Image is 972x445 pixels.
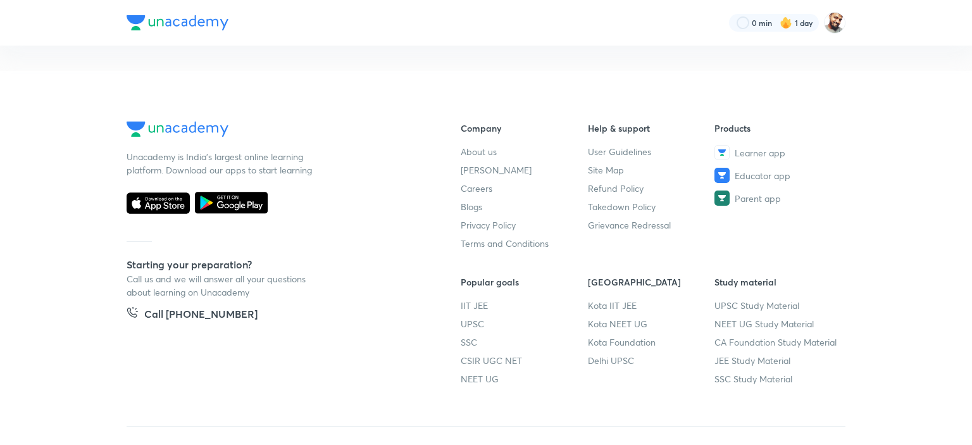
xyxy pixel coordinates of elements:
[714,191,730,206] img: Parent app
[461,145,588,158] a: About us
[461,163,588,177] a: [PERSON_NAME]
[588,163,715,177] a: Site Map
[461,275,588,289] h6: Popular goals
[127,257,420,272] h5: Starting your preparation?
[461,354,588,367] a: CSIR UGC NET
[127,272,316,299] p: Call us and we will answer all your questions about learning on Unacademy
[127,306,258,324] a: Call [PHONE_NUMBER]
[714,191,842,206] a: Parent app
[461,182,492,195] span: Careers
[588,218,715,232] a: Grievance Redressal
[461,335,588,349] a: SSC
[780,16,792,29] img: streak
[461,122,588,135] h6: Company
[127,122,420,140] a: Company Logo
[127,150,316,177] p: Unacademy is India’s largest online learning platform. Download our apps to start learning
[461,218,588,232] a: Privacy Policy
[714,168,730,183] img: Educator app
[714,168,842,183] a: Educator app
[714,335,842,349] a: CA Foundation Study Material
[588,317,715,330] a: Kota NEET UG
[714,122,842,135] h6: Products
[588,182,715,195] a: Refund Policy
[461,317,588,330] a: UPSC
[714,372,842,385] a: SSC Study Material
[714,354,842,367] a: JEE Study Material
[588,335,715,349] a: Kota Foundation
[127,15,228,30] img: Company Logo
[714,145,842,160] a: Learner app
[461,372,588,385] a: NEET UG
[127,122,228,137] img: Company Logo
[714,299,842,312] a: UPSC Study Material
[461,200,588,213] a: Blogs
[588,275,715,289] h6: [GEOGRAPHIC_DATA]
[588,354,715,367] a: Delhi UPSC
[588,299,715,312] a: Kota IIT JEE
[735,146,785,160] span: Learner app
[461,299,588,312] a: IIT JEE
[714,145,730,160] img: Learner app
[461,182,588,195] a: Careers
[824,12,845,34] img: Sumit Kumar
[735,192,781,205] span: Parent app
[588,200,715,213] a: Takedown Policy
[588,145,715,158] a: User Guidelines
[714,275,842,289] h6: Study material
[588,122,715,135] h6: Help & support
[735,169,790,182] span: Educator app
[144,306,258,324] h5: Call [PHONE_NUMBER]
[461,237,588,250] a: Terms and Conditions
[714,317,842,330] a: NEET UG Study Material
